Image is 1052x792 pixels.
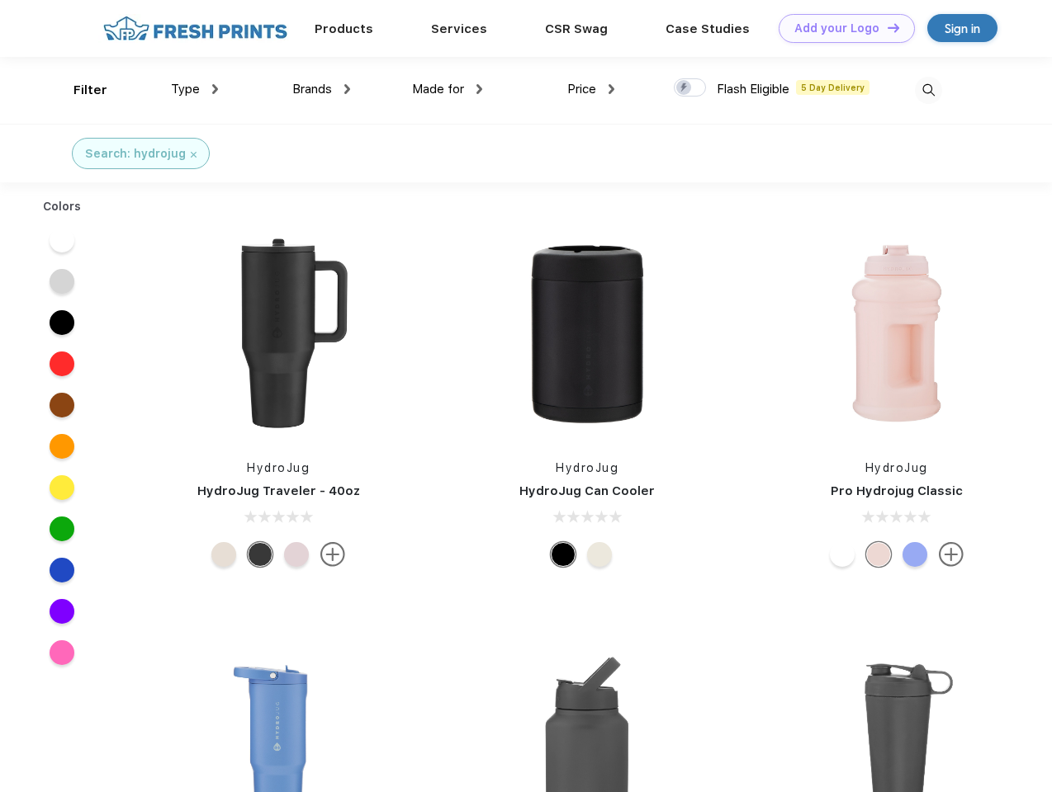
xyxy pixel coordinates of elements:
[191,152,197,158] img: filter_cancel.svg
[915,77,942,104] img: desktop_search.svg
[98,14,292,43] img: fo%20logo%202.webp
[866,542,891,567] div: Pink Sand
[609,84,614,94] img: dropdown.png
[197,483,360,498] a: HydroJug Traveler - 40oz
[888,23,899,32] img: DT
[865,461,928,474] a: HydroJug
[211,542,236,567] div: Cream
[567,82,596,97] span: Price
[412,82,464,97] span: Made for
[556,461,618,474] a: HydroJug
[344,84,350,94] img: dropdown.png
[73,81,107,100] div: Filter
[212,84,218,94] img: dropdown.png
[945,19,980,38] div: Sign in
[315,21,373,36] a: Products
[717,82,789,97] span: Flash Eligible
[787,224,1007,443] img: func=resize&h=266
[320,542,345,567] img: more.svg
[292,82,332,97] span: Brands
[939,542,964,567] img: more.svg
[247,461,310,474] a: HydroJug
[587,542,612,567] div: Cream
[830,542,855,567] div: White
[903,542,927,567] div: Hyper Blue
[168,224,388,443] img: func=resize&h=266
[551,542,576,567] div: Black
[171,82,200,97] span: Type
[796,80,870,95] span: 5 Day Delivery
[248,542,272,567] div: Black
[519,483,655,498] a: HydroJug Can Cooler
[927,14,998,42] a: Sign in
[85,145,186,163] div: Search: hydrojug
[284,542,309,567] div: Pink Sand
[31,198,94,215] div: Colors
[831,483,963,498] a: Pro Hydrojug Classic
[476,84,482,94] img: dropdown.png
[794,21,879,35] div: Add your Logo
[477,224,697,443] img: func=resize&h=266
